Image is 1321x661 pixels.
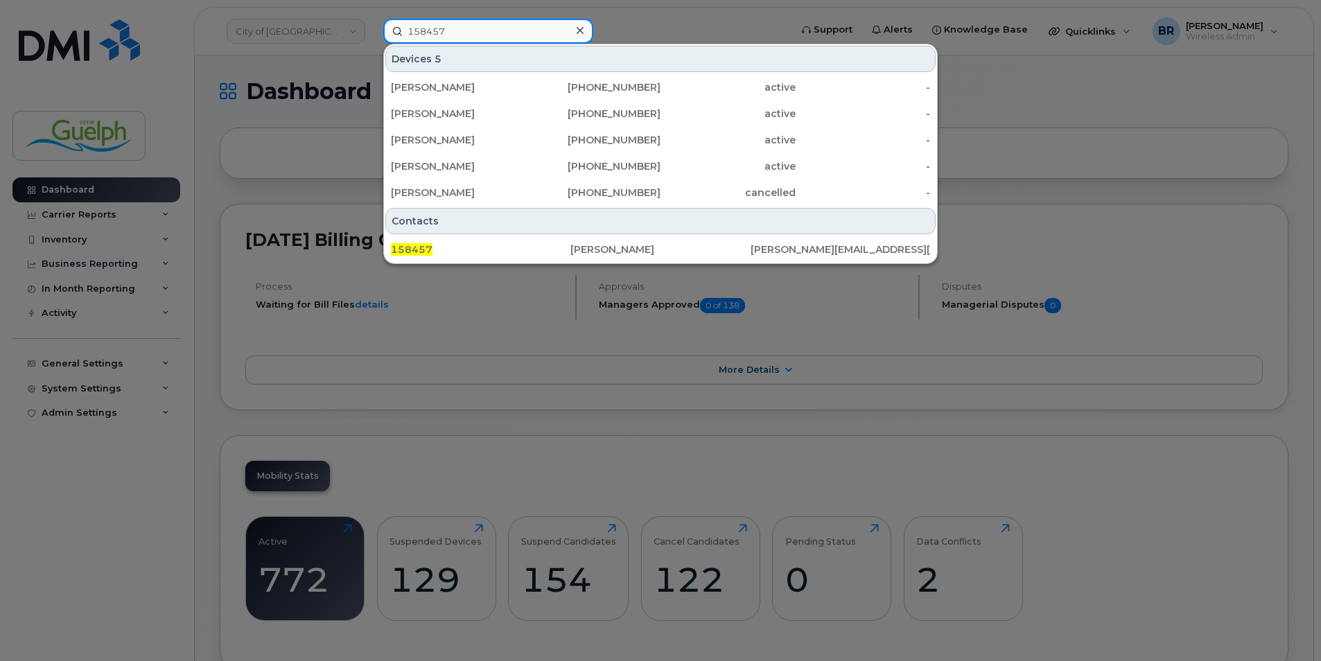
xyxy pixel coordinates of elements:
a: [PERSON_NAME][PHONE_NUMBER]active- [385,127,936,152]
div: [PHONE_NUMBER] [526,186,661,200]
a: [PERSON_NAME][PHONE_NUMBER]active- [385,154,936,179]
div: [PHONE_NUMBER] [526,80,661,94]
div: - [796,186,931,200]
a: [PERSON_NAME][PHONE_NUMBER]cancelled- [385,180,936,205]
div: Contacts [385,208,936,234]
div: - [796,133,931,147]
div: [PERSON_NAME] [391,133,526,147]
div: [PERSON_NAME] [391,159,526,173]
div: [PERSON_NAME] [570,243,750,256]
div: - [796,80,931,94]
span: 5 [435,52,441,66]
div: [PERSON_NAME][EMAIL_ADDRESS][PERSON_NAME][DOMAIN_NAME] [751,243,930,256]
a: [PERSON_NAME][PHONE_NUMBER]active- [385,75,936,100]
div: [PERSON_NAME] [391,107,526,121]
div: - [796,107,931,121]
div: cancelled [660,186,796,200]
div: active [660,159,796,173]
div: active [660,133,796,147]
div: Devices [385,46,936,72]
div: [PERSON_NAME] [391,186,526,200]
a: 158457[PERSON_NAME][PERSON_NAME][EMAIL_ADDRESS][PERSON_NAME][DOMAIN_NAME] [385,237,936,262]
div: [PERSON_NAME] [391,80,526,94]
div: - [796,159,931,173]
div: [PHONE_NUMBER] [526,107,661,121]
a: [PERSON_NAME][PHONE_NUMBER]active- [385,101,936,126]
div: [PHONE_NUMBER] [526,133,661,147]
span: 158457 [391,243,432,256]
div: active [660,80,796,94]
div: [PHONE_NUMBER] [526,159,661,173]
div: active [660,107,796,121]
